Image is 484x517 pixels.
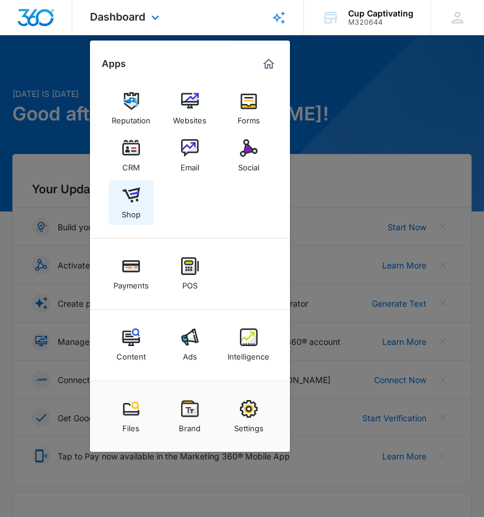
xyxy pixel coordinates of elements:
a: Settings [226,394,271,439]
a: Websites [168,86,212,131]
div: CRM [122,157,140,172]
a: Forms [226,86,271,131]
div: POS [182,275,198,290]
a: Brand [168,394,212,439]
a: Email [168,133,212,178]
div: Shop [122,204,141,219]
div: Files [122,418,139,433]
div: Websites [173,110,206,125]
a: Shop [109,180,153,225]
a: Files [109,394,153,439]
div: Intelligence [228,346,269,361]
div: Email [181,157,199,172]
a: Payments [109,251,153,296]
a: Social [226,133,271,178]
div: Brand [179,418,201,433]
a: CRM [109,133,153,178]
div: Settings [234,418,263,433]
div: Forms [238,110,260,125]
div: Payments [114,275,149,290]
a: POS [168,251,212,296]
span: Dashboard [90,11,145,23]
div: account name [348,9,413,18]
div: Reputation [112,110,151,125]
a: Content [109,323,153,367]
a: Reputation [109,86,153,131]
div: Ads [183,346,197,361]
div: Content [116,346,146,361]
a: Intelligence [226,323,271,367]
div: Social [238,157,259,172]
div: account id [348,18,413,26]
h2: Apps [102,58,126,69]
a: Marketing 360® Dashboard [259,55,278,73]
a: Ads [168,323,212,367]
